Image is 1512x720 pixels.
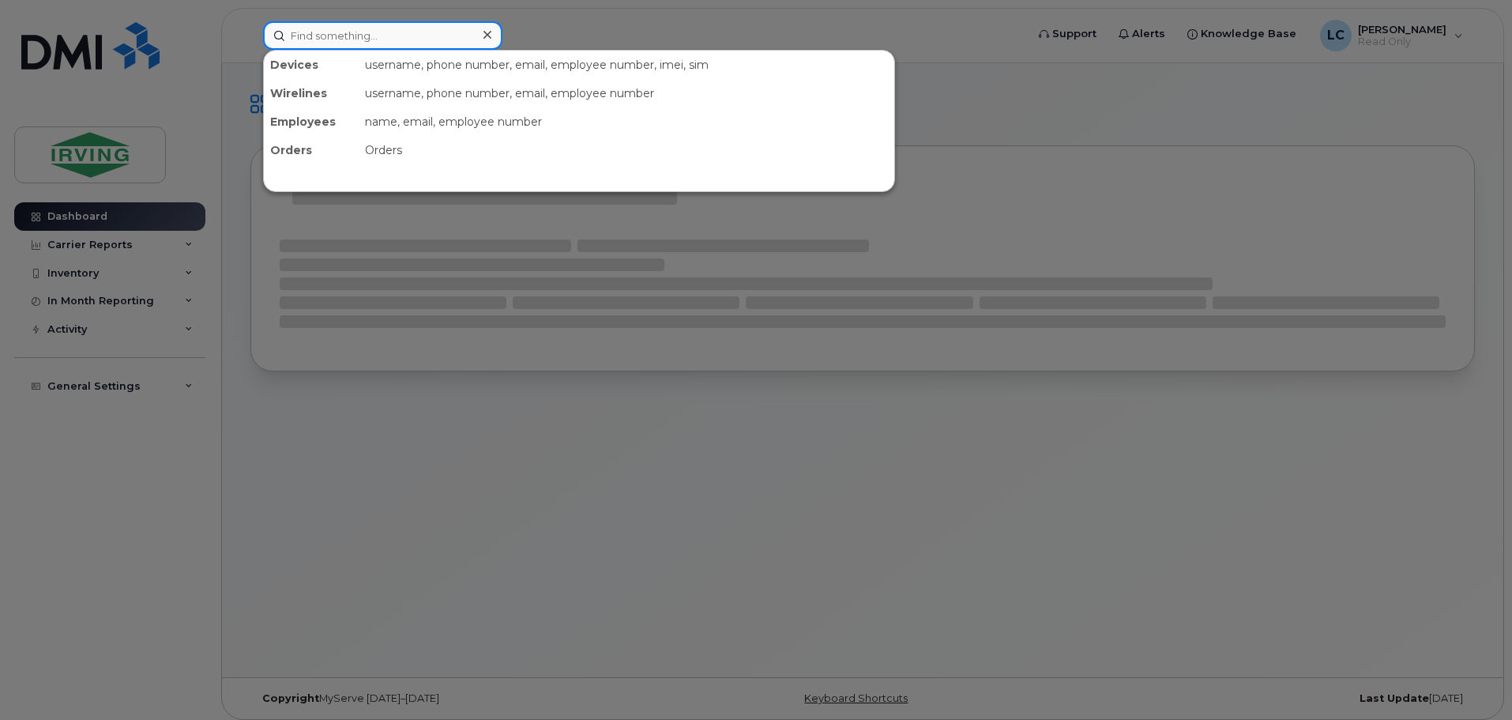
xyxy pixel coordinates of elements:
div: username, phone number, email, employee number [359,79,894,107]
div: username, phone number, email, employee number, imei, sim [359,51,894,79]
div: Employees [264,107,359,136]
div: Orders [359,136,894,164]
div: Orders [264,136,359,164]
div: name, email, employee number [359,107,894,136]
div: Devices [264,51,359,79]
div: Wirelines [264,79,359,107]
